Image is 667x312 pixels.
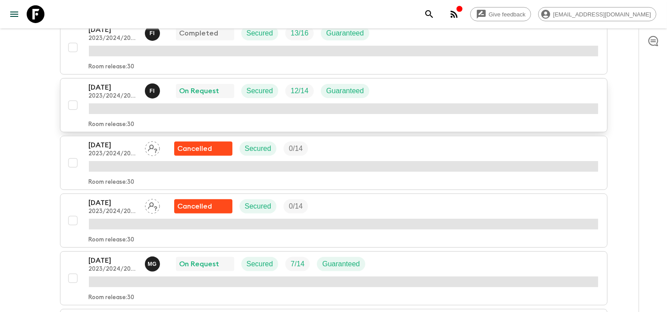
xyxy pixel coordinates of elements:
button: FI [145,83,162,99]
div: Flash Pack cancellation [174,199,232,213]
span: Assign pack leader [145,144,160,151]
div: [EMAIL_ADDRESS][DOMAIN_NAME] [538,7,656,21]
button: [DATE]2023/2024/2025Mona GomaaOn RequestSecuredTrip FillGuaranteedRoom release:30 [60,251,607,305]
div: Secured [240,199,277,213]
div: Secured [241,257,279,271]
p: 0 / 14 [289,143,303,154]
p: [DATE] [89,197,138,208]
span: [EMAIL_ADDRESS][DOMAIN_NAME] [548,11,656,18]
p: 0 / 14 [289,201,303,212]
p: Room release: 30 [89,179,135,186]
p: On Request [180,259,220,269]
button: [DATE]2023/2024/2025Assign pack leaderFlash Pack cancellationSecuredTrip FillRoom release:30 [60,136,607,190]
p: M G [148,261,157,268]
span: Mona Gomaa [145,259,162,266]
p: 12 / 14 [291,86,308,96]
p: Cancelled [178,143,212,154]
p: Secured [247,259,273,269]
div: Trip Fill [285,26,314,40]
p: Guaranteed [326,28,364,39]
p: On Request [180,86,220,96]
p: 2023/2024/2025 [89,35,138,42]
p: Secured [247,86,273,96]
span: Assign pack leader [145,201,160,209]
button: [DATE]2023/2024/2025Faten IbrahimOn RequestSecuredTrip FillGuaranteedRoom release:30 [60,78,607,132]
a: Give feedback [470,7,531,21]
div: Trip Fill [284,199,308,213]
div: Trip Fill [285,257,310,271]
p: Room release: 30 [89,237,135,244]
div: Secured [241,26,279,40]
span: Faten Ibrahim [145,86,162,93]
p: Room release: 30 [89,121,135,128]
p: Room release: 30 [89,63,135,71]
p: 2023/2024/2025 [89,266,138,273]
p: F I [150,87,155,95]
p: Room release: 30 [89,294,135,301]
p: Secured [245,201,272,212]
p: [DATE] [89,255,138,266]
p: Guaranteed [326,86,364,96]
p: 2023/2024/2025 [89,93,138,100]
button: menu [5,5,23,23]
p: [DATE] [89,140,138,150]
p: 7 / 14 [291,259,304,269]
p: Secured [245,143,272,154]
p: 2023/2024/2025 [89,150,138,158]
div: Trip Fill [285,84,314,98]
p: Cancelled [178,201,212,212]
button: search adventures [420,5,438,23]
div: Secured [241,84,279,98]
span: Give feedback [484,11,531,18]
p: 2023/2024/2025 [89,208,138,215]
div: Trip Fill [284,142,308,156]
p: 13 / 16 [291,28,308,39]
p: [DATE] [89,82,138,93]
button: [DATE]2023/2024/2025Faten IbrahimCompletedSecuredTrip FillGuaranteedRoom release:30 [60,20,607,75]
button: MG [145,257,162,272]
div: Secured [240,142,277,156]
p: Completed [180,28,219,39]
p: Secured [247,28,273,39]
button: [DATE]2023/2024/2025Assign pack leaderFlash Pack cancellationSecuredTrip FillRoom release:30 [60,194,607,248]
p: Guaranteed [322,259,360,269]
div: Flash Pack cancellation [174,142,232,156]
span: Faten Ibrahim [145,28,162,36]
p: [DATE] [89,24,138,35]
